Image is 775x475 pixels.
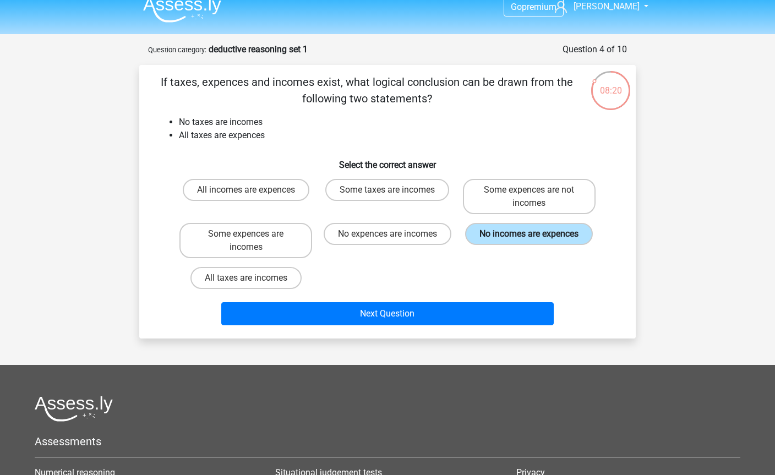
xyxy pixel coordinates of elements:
[463,179,596,214] label: Some expences are not incomes
[157,151,618,170] h6: Select the correct answer
[324,223,451,245] label: No expences are incomes
[157,74,577,107] p: If taxes, expences and incomes exist, what logical conclusion can be drawn from the following two...
[574,1,640,12] span: [PERSON_NAME]
[179,223,312,258] label: Some expences are incomes
[190,267,302,289] label: All taxes are incomes
[590,70,631,97] div: 08:20
[179,116,618,129] li: No taxes are incomes
[35,435,740,448] h5: Assessments
[511,2,522,12] span: Go
[522,2,556,12] span: premium
[221,302,554,325] button: Next Question
[35,396,113,422] img: Assessly logo
[325,179,449,201] label: Some taxes are incomes
[209,44,308,54] strong: deductive reasoning set 1
[179,129,618,142] li: All taxes are expences
[563,43,627,56] div: Question 4 of 10
[465,223,593,245] label: No incomes are expences
[183,179,309,201] label: All incomes are expences
[148,46,206,54] small: Question category:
